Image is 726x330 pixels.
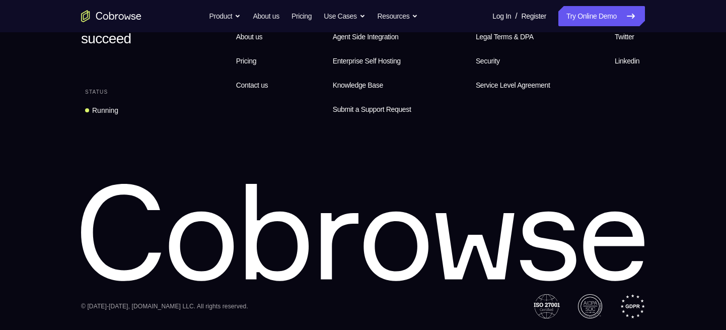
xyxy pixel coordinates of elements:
[306,33,324,43] label: Email
[472,75,554,95] a: Service Level Agreement
[187,114,249,122] div: App
[200,33,232,43] label: demo_id
[197,153,249,161] span: Cobrowse.io
[329,27,415,47] a: Agent Side Integration
[174,303,235,323] button: 6-digit code
[63,114,181,122] div: Email
[333,31,411,43] span: Agent Side Integration
[253,6,279,26] a: About us
[329,51,415,71] a: Enterprise Self Hosting
[63,153,181,161] div: Email
[187,75,249,83] div: App
[476,79,550,91] span: Service Level Agreement
[492,6,511,26] a: Log In
[6,29,24,47] a: Sessions
[139,143,141,145] div: Last seen
[63,139,134,149] div: Trial Android Device
[319,179,367,197] a: Connect
[578,294,602,318] img: AICPA SOC
[378,6,418,26] button: Resources
[333,55,411,67] span: Enterprise Self Hosting
[333,81,383,89] span: Knowledge Base
[255,114,283,122] span: +14 more
[63,177,108,187] div: Trial Website
[232,27,272,47] a: About us
[73,75,181,83] span: android@example.com
[534,294,560,318] img: ISO
[354,30,371,46] button: Refresh
[6,52,24,71] a: Settings
[112,178,138,186] div: Online
[329,75,415,95] a: Knowledge Base
[31,130,379,169] div: Open device details
[329,99,415,119] a: Submit a Support Request
[187,153,249,161] div: App
[476,33,534,41] span: Legal Terms & DPA
[63,75,181,83] div: Email
[558,6,645,26] a: Try Online Demo
[113,181,115,183] div: New devices found.
[143,140,194,148] time: Mon Aug 11 2025 13:36:45 GMT+0300 (Eastern European Summer Time)
[139,65,141,67] div: Last seen
[31,92,379,130] div: Open device details
[236,57,256,65] span: Pricing
[39,6,94,22] h1: Connect
[31,53,379,92] div: Open device details
[81,10,141,22] a: Go to the home page
[63,191,181,200] div: Email
[197,114,249,122] span: Cobrowse.io
[197,75,249,83] span: Cobrowse.io
[92,105,118,115] div: Running
[57,33,184,43] input: Filter devices...
[615,33,634,41] span: Twitter
[73,114,181,122] span: android@example.com
[232,51,272,71] a: Pricing
[255,153,283,161] span: +14 more
[236,81,268,89] span: Contact us
[187,191,249,200] div: App
[209,6,241,26] button: Product
[472,27,554,47] a: Legal Terms & DPA
[31,135,111,162] button: Tap to Start
[255,191,281,200] span: +11 more
[81,101,122,119] a: Running
[611,27,645,47] a: Twitter
[472,51,554,71] a: Security
[63,61,134,71] div: Trial Android Device
[63,100,134,110] div: Trial Android Device
[615,57,639,65] span: Linkedin
[476,57,500,65] span: Security
[143,101,195,109] time: Mon Aug 11 2025 13:41:50 GMT+0300 (Eastern European Summer Time)
[81,85,112,99] div: Status
[611,51,645,71] a: Linkedin
[139,104,141,106] div: Last seen
[31,169,379,208] div: Open device details
[73,191,181,200] span: web@example.com
[522,6,546,26] a: Register
[6,6,24,24] a: Connect
[45,144,97,154] span: Tap to Start
[143,62,192,70] time: Mon Aug 11 2025 13:51:12 GMT+0300 (Eastern European Summer Time)
[232,75,272,95] a: Contact us
[81,301,248,311] div: © [DATE]-[DATE], [DOMAIN_NAME] LLC. All rights reserved.
[515,10,517,22] span: /
[292,6,312,26] a: Pricing
[197,191,249,200] span: Cobrowse demo
[255,75,283,83] span: +14 more
[333,103,411,115] span: Submit a Support Request
[236,33,262,41] span: About us
[73,153,181,161] span: android@example.com
[620,294,645,318] img: GDPR
[324,6,365,26] button: Use Cases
